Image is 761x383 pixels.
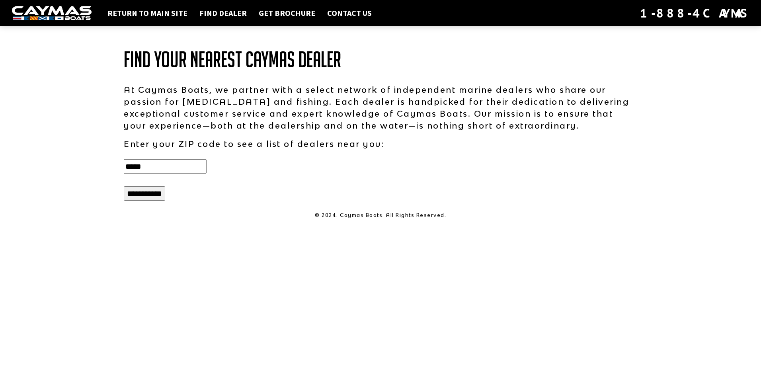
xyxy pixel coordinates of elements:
[124,138,637,150] p: Enter your ZIP code to see a list of dealers near you:
[255,8,319,18] a: Get Brochure
[124,212,637,219] p: © 2024. Caymas Boats. All Rights Reserved.
[124,48,637,72] h1: Find Your Nearest Caymas Dealer
[12,6,92,21] img: white-logo-c9c8dbefe5ff5ceceb0f0178aa75bf4bb51f6bca0971e226c86eb53dfe498488.png
[124,84,637,131] p: At Caymas Boats, we partner with a select network of independent marine dealers who share our pas...
[640,4,749,22] div: 1-888-4CAYMAS
[195,8,251,18] a: Find Dealer
[103,8,191,18] a: Return to main site
[323,8,376,18] a: Contact Us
